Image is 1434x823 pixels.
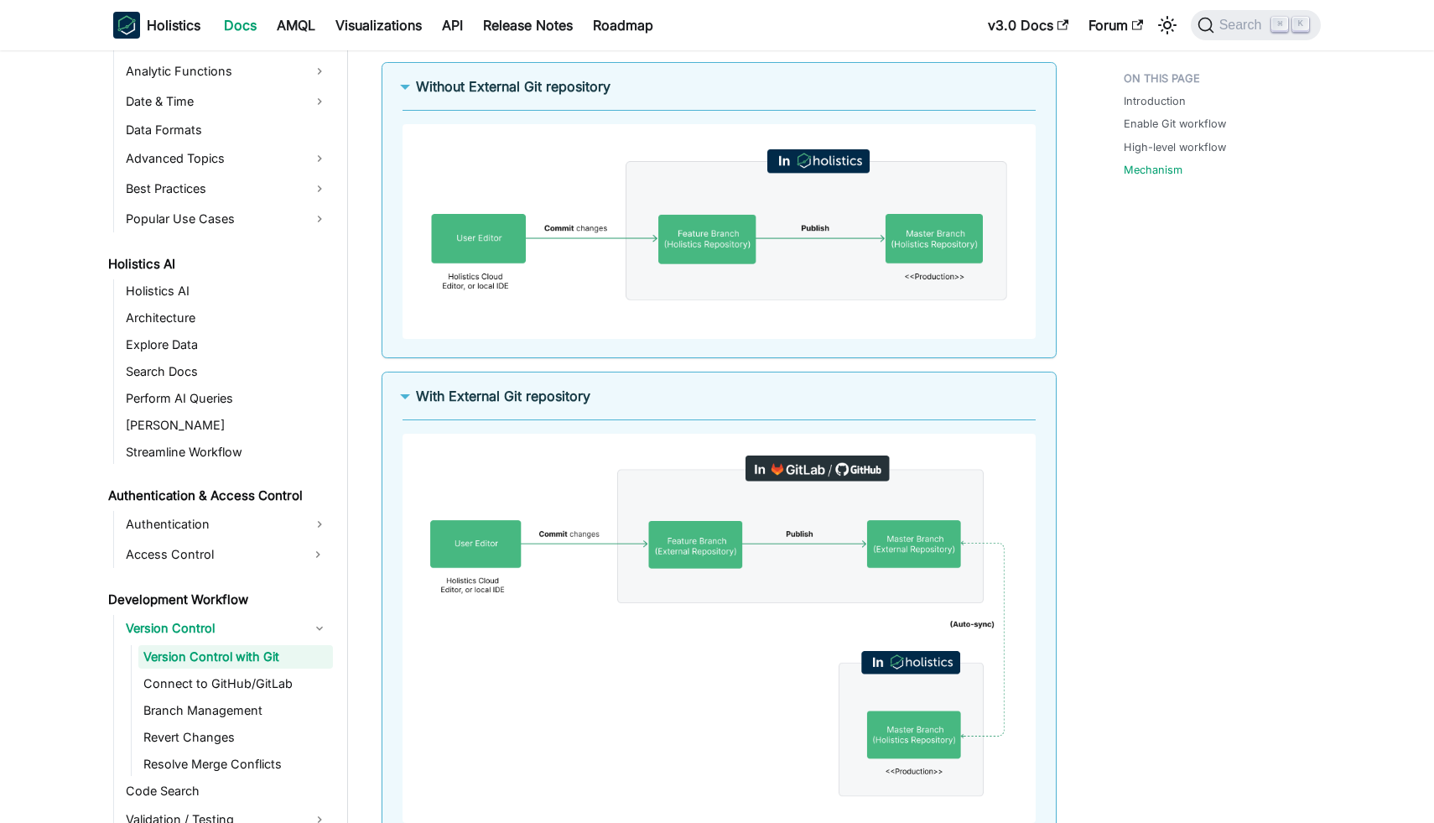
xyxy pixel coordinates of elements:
[1124,139,1226,155] a: High-level workflow
[121,511,333,538] a: Authentication
[121,306,333,330] a: Architecture
[403,76,1036,96] summary: Without External Git repository
[121,615,333,642] a: Version Control
[121,333,333,357] a: Explore Data
[416,388,590,404] b: With External Git repository
[978,12,1078,39] a: v3.0 Docs
[113,12,200,39] a: HolisticsHolistics
[432,12,473,39] a: API
[138,699,333,722] a: Branch Management
[267,12,325,39] a: AMQL
[121,145,333,172] a: Advanced Topics
[147,15,200,35] b: Holistics
[121,279,333,303] a: Holistics AI
[113,12,140,39] img: Holistics
[1078,12,1153,39] a: Forum
[121,206,333,232] a: Popular Use Cases
[96,50,348,823] nav: Docs sidebar
[403,386,1036,406] summary: With External Git repository
[121,387,333,410] a: Perform AI Queries
[138,645,333,669] a: Version Control with Git
[1124,162,1182,178] a: Mechanism
[1191,10,1321,40] button: Search (Command+K)
[473,12,583,39] a: Release Notes
[121,175,333,202] a: Best Practices
[1124,116,1226,132] a: Enable Git workflow
[1124,93,1186,109] a: Introduction
[138,672,333,695] a: Connect to GitHub/GitLab
[1271,17,1288,32] kbd: ⌘
[121,360,333,383] a: Search Docs
[121,541,303,568] a: Access Control
[121,88,333,115] a: Date & Time
[1292,17,1309,32] kbd: K
[121,58,333,85] a: Analytic Functions
[121,414,333,437] a: [PERSON_NAME]
[103,253,333,276] a: Holistics AI
[121,779,333,803] a: Code Search
[103,484,333,508] a: Authentication & Access Control
[583,12,663,39] a: Roadmap
[1154,12,1181,39] button: Switch between dark and light mode (currently light mode)
[325,12,432,39] a: Visualizations
[416,78,610,95] b: Without External Git repository
[138,753,333,776] a: Resolve Merge Conflicts
[138,726,333,749] a: Revert Changes
[103,588,333,612] a: Development Workflow
[121,118,333,142] a: Data Formats
[303,541,333,568] button: Expand sidebar category 'Access Control'
[121,440,333,464] a: Streamline Workflow
[214,12,267,39] a: Docs
[1214,18,1272,33] span: Search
